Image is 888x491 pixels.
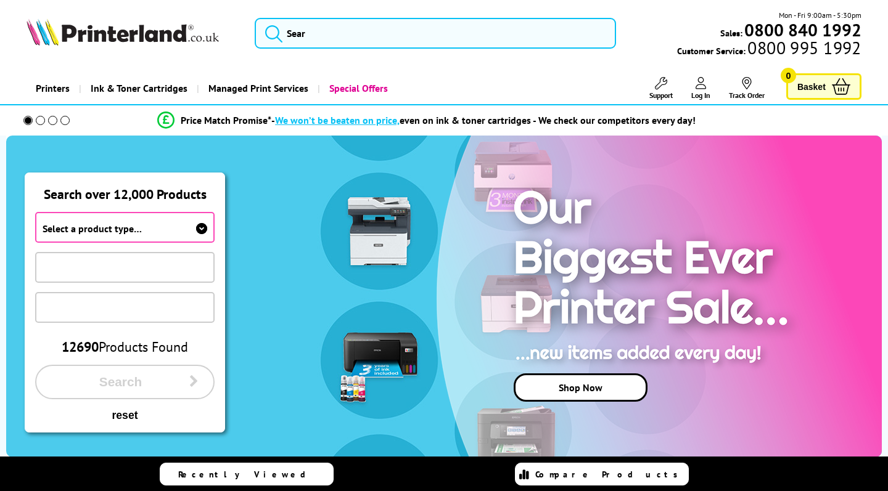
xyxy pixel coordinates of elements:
[197,73,318,104] a: Managed Print Services
[271,114,696,126] div: - even on ink & toner cartridges - We check our competitors every day!
[318,73,397,104] a: Special Offers
[52,375,189,389] span: Search
[255,18,615,49] input: Sear
[797,78,826,95] span: Basket
[746,42,861,54] span: 0800 995 1992
[779,9,861,21] span: Mon - Fri 9:00am - 5:30pm
[649,77,673,100] a: Support
[160,463,334,485] a: Recently Viewed
[677,42,861,57] span: Customer Service:
[514,373,647,402] a: Shop Now
[35,365,215,399] button: Search
[515,463,689,485] a: Compare Products
[27,18,219,46] img: Printerland Logo
[786,73,861,100] a: Basket 0
[729,77,765,100] a: Track Order
[720,27,742,39] span: Sales:
[742,24,861,36] a: 0800 840 1992
[535,469,684,480] span: Compare Products
[91,73,187,104] span: Ink & Toner Cartridges
[25,173,224,203] div: Search over 12,000 Products
[27,73,79,104] a: Printers
[79,73,197,104] a: Ink & Toner Cartridges
[27,18,239,48] a: Printerland Logo
[781,68,796,83] span: 0
[43,222,142,235] span: Select a product type…
[275,114,400,126] span: We won’t be beaten on price,
[178,469,318,480] span: Recently Viewed
[62,338,99,355] span: 12690
[6,110,847,131] li: modal_Promise
[35,338,215,355] div: Products Found
[181,114,271,126] span: Price Match Promise*
[744,18,861,41] b: 0800 840 1992
[649,91,673,100] span: Support
[691,91,710,100] span: Log In
[691,77,710,100] a: Log In
[35,408,215,423] button: reset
